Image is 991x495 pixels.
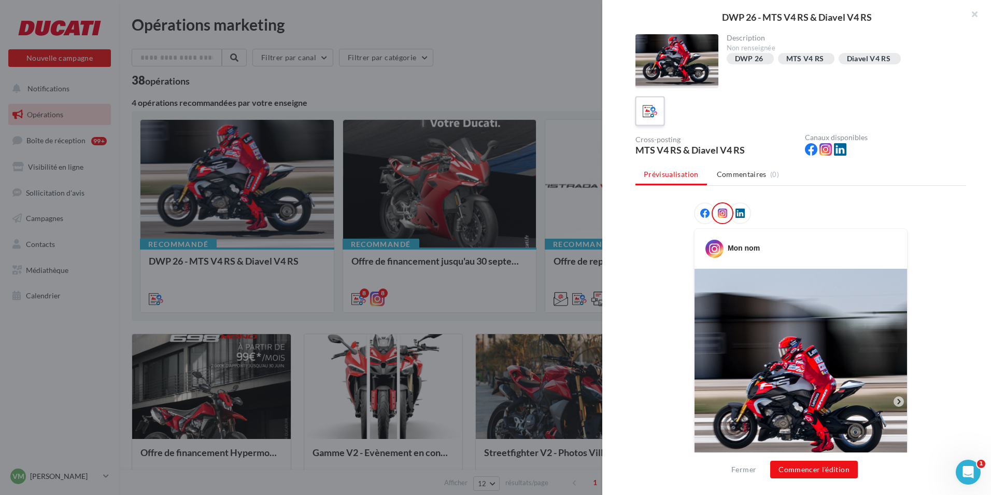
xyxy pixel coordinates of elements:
[635,145,797,155] div: MTS V4 RS & Diavel V4 RS
[735,55,763,63] div: DWP 26
[770,170,779,178] span: (0)
[805,134,966,141] div: Canaux disponibles
[727,44,958,53] div: Non renseignée
[847,55,890,63] div: Diavel V4 RS
[728,243,760,253] div: Mon nom
[770,461,858,478] button: Commencer l'édition
[717,169,767,180] span: Commentaires
[956,460,981,485] iframe: Intercom live chat
[786,55,824,63] div: MTS V4 RS
[727,34,958,42] div: Description
[727,463,760,476] button: Fermer
[635,136,797,143] div: Cross-posting
[977,460,985,468] span: 1
[619,12,974,22] div: DWP 26 - MTS V4 RS & Diavel V4 RS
